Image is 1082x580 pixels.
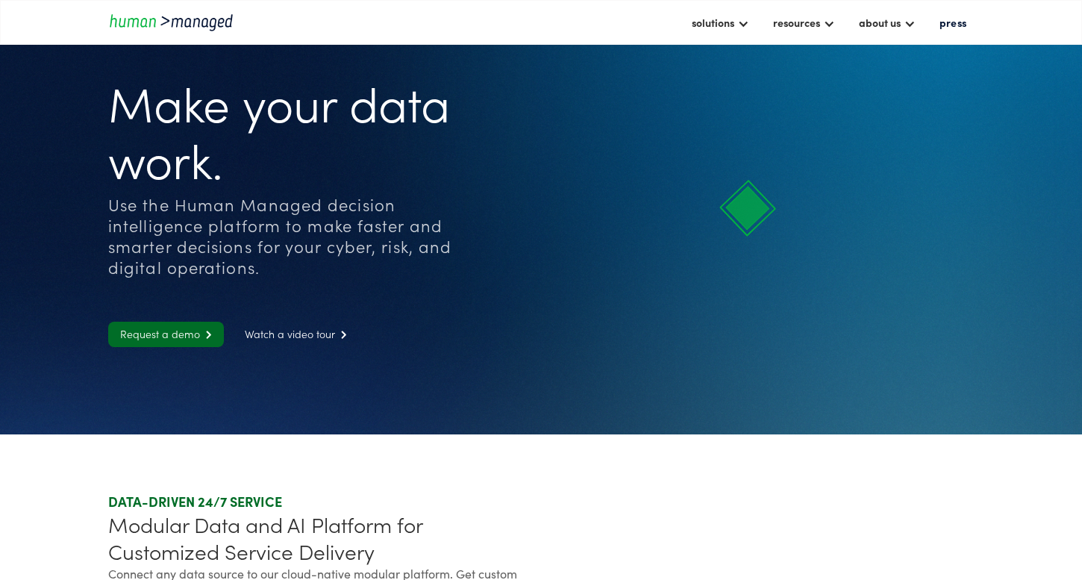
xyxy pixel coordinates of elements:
[684,10,757,35] div: solutions
[851,10,923,35] div: about us
[859,13,901,31] div: about us
[766,10,842,35] div: resources
[108,322,224,347] a: Request a demo
[108,493,535,511] div: DATA-DRIVEN 24/7 SERVICE
[108,73,481,187] h1: Make your data work.
[335,330,347,340] span: 
[108,511,535,564] div: Modular Data and AI Platform for Customized Service Delivery
[108,12,243,32] a: home
[200,330,212,340] span: 
[773,13,820,31] div: resources
[108,194,481,278] div: Use the Human Managed decision intelligence platform to make faster and smarter decisions for you...
[932,10,974,35] a: press
[233,322,359,347] a: Watch a video tour
[692,13,734,31] div: solutions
